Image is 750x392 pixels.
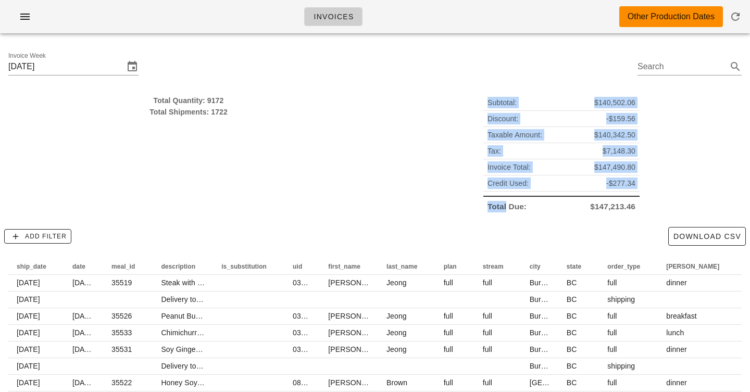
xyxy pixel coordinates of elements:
[558,258,599,275] th: state: Not sorted. Activate to sort ascending.
[386,263,418,270] span: last_name
[386,378,407,387] span: Brown
[17,328,40,337] span: [DATE]
[483,263,504,270] span: stream
[328,345,389,353] span: [PERSON_NAME]
[64,258,103,275] th: date: Not sorted. Activate to sort ascending.
[530,378,606,387] span: [GEOGRAPHIC_DATA]
[8,52,46,60] label: Invoice Week
[567,295,577,304] span: BC
[444,312,453,320] span: full
[530,295,557,304] span: Burnaby
[628,10,715,23] div: Other Production Dates
[567,378,577,387] span: BC
[483,279,492,287] span: full
[8,258,64,275] th: ship_date: Not sorted. Activate to sort ascending.
[72,378,96,387] span: [DATE]
[293,345,404,353] span: 03dHCO4W2yeakbWrlnicrPtolMt1
[17,279,40,287] span: [DATE]
[488,145,501,157] span: Tax:
[378,258,435,275] th: last_name: Not sorted. Activate to sort ascending.
[213,258,284,275] th: is_substitution: Not sorted. Activate to sort ascending.
[111,279,132,287] span: 35519
[607,312,617,320] span: full
[444,345,453,353] span: full
[111,312,132,320] span: 35526
[386,279,407,287] span: Jeong
[567,362,577,370] span: BC
[221,263,267,270] span: is_substitution
[607,378,617,387] span: full
[567,263,582,270] span: state
[386,312,407,320] span: Jeong
[590,201,635,212] span: $147,213.46
[521,258,558,275] th: city: Not sorted. Activate to sort ascending.
[161,295,260,304] span: Delivery to Burnaby (V5C0H8)
[328,328,389,337] span: [PERSON_NAME]
[293,378,404,387] span: 08HtNpkyZMdaNfog0j35Lis5a8L2
[530,328,557,337] span: Burnaby
[483,378,492,387] span: full
[603,145,635,157] span: $7,148.30
[293,328,404,337] span: 03dHCO4W2yeakbWrlnicrPtolMt1
[488,129,542,141] span: Taxable Amount:
[666,345,687,353] span: dinner
[161,362,260,370] span: Delivery to Burnaby (V5C0H8)
[8,95,369,106] div: Total Quantity: 9172
[530,279,557,287] span: Burnaby
[666,263,719,270] span: [PERSON_NAME]
[161,279,342,287] span: Steak with Mashed Potatoes & Creamy Mustard Sauce
[606,178,635,189] span: -$277.34
[111,378,132,387] span: 35522
[488,178,529,189] span: Credit Used:
[567,279,577,287] span: BC
[658,258,737,275] th: tod: Not sorted. Activate to sort ascending.
[17,312,40,320] span: [DATE]
[328,312,389,320] span: [PERSON_NAME]
[72,263,85,270] span: date
[607,295,635,304] span: shipping
[530,345,557,353] span: Burnaby
[607,345,617,353] span: full
[161,328,369,337] span: Chimichurri Flank Steak With Roasted Cauliflower & Asparagus
[594,129,635,141] span: $140,342.50
[17,362,40,370] span: [DATE]
[483,312,492,320] span: full
[483,345,492,353] span: full
[72,279,96,287] span: [DATE]
[666,279,687,287] span: dinner
[161,263,195,270] span: description
[567,345,577,353] span: BC
[567,312,577,320] span: BC
[530,312,557,320] span: Burnaby
[668,227,746,246] button: Download CSV
[606,113,635,124] span: -$159.56
[293,263,302,270] span: uid
[72,328,96,337] span: [DATE]
[111,263,135,270] span: meal_id
[313,12,354,21] span: Invoices
[293,279,404,287] span: 03dHCO4W2yeakbWrlnicrPtolMt1
[111,345,132,353] span: 35531
[328,378,389,387] span: [PERSON_NAME]
[9,232,67,241] span: Add Filter
[444,279,453,287] span: full
[488,201,527,212] span: Total Due:
[153,258,213,275] th: description: Not sorted. Activate to sort ascending.
[488,97,517,108] span: Subtotal:
[17,345,40,353] span: [DATE]
[320,258,378,275] th: first_name: Not sorted. Activate to sort ascending.
[483,328,492,337] span: full
[530,263,541,270] span: city
[72,345,96,353] span: [DATE]
[161,345,240,353] span: Soy Ginger Tofu Stir Fry
[599,258,658,275] th: order_type: Not sorted. Activate to sort ascending.
[567,328,577,337] span: BC
[161,312,264,320] span: Peanut Butter & Chia Jam Oats
[161,378,249,387] span: Honey Soy Shrimp on Rice
[8,106,369,118] div: Total Shipments: 1722
[386,345,407,353] span: Jeong
[328,263,360,270] span: first_name
[17,378,40,387] span: [DATE]
[103,258,153,275] th: meal_id: Not sorted. Activate to sort ascending.
[666,312,697,320] span: breakfast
